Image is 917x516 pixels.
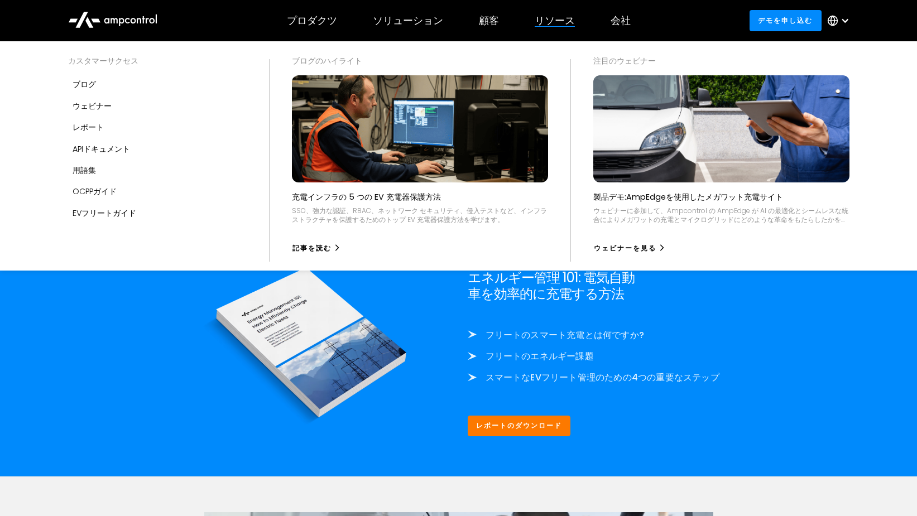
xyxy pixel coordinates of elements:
div: カスタマーサクセス [68,55,247,67]
div: OCPPガイド [73,185,117,197]
div: ソリューション [373,15,443,27]
div: EVフリートガイド [73,207,136,219]
div: ウェビナーに参加して、Ampcontrol の AmpEdge が AI の最適化とシームレスな統合によりメガワットの充電とマイクログリッドにどのような革命をもたらしたかをご覧ください。 [593,206,849,224]
a: APIドキュメント [68,138,247,160]
div: 会社 [611,15,631,27]
li: フリートのスマート充電とは何ですか? [468,329,753,341]
div: ウェビナー [73,100,112,112]
div: ウェビナーを見る [594,243,656,253]
div: リソース [535,15,575,27]
a: OCPPガイド [68,181,247,202]
a: EVフリートガイド [68,202,247,224]
div: ブログのハイライト [292,55,548,67]
p: 充電インフラの 5 つの EV 充電器保護方法 [292,191,441,202]
p: 製品デモ:AmpEdgeを使用したメガワット充電サイト [593,191,783,202]
a: ウェビナーを見る [593,239,666,257]
a: ウェビナー [68,95,247,117]
a: 用語集 [68,160,247,181]
h3: エネルギー管理 101: 電気自動車を効率的に充電する方法 [468,270,753,302]
div: ブログ [73,78,96,90]
a: レポートのダウンロード [468,416,571,436]
div: APIドキュメント [73,143,130,155]
div: 注目のウェビナー [593,55,849,67]
div: プロダクツ [287,15,337,27]
div: SSO、強力な認証、RBAC、ネットワーク セキュリティ、侵入テストなど、インフラストラクチャを保護するためのトップ EV 充電器保護方法を学びます。 [292,206,548,224]
div: 顧客 [479,15,499,27]
a: デモを申し込む [750,10,822,31]
div: 用語集 [73,164,96,176]
li: スマートなEVフリート管理のための4つの重要なステップ [468,372,753,384]
a: ブログ [68,74,247,95]
div: 記事を読む [292,243,332,253]
a: レポート [68,117,247,138]
li: フリートのエネルギー課題 [468,350,753,363]
div: レポート [73,121,104,133]
a: 記事を読む [292,239,342,257]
